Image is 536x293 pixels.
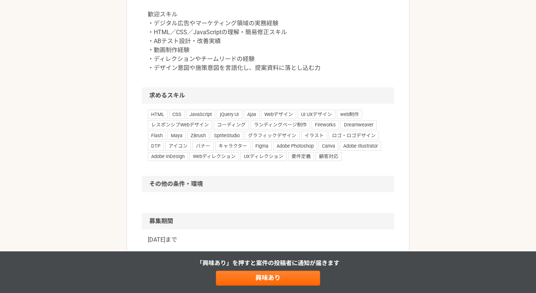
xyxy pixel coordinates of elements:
span: 要件定義 [288,152,314,161]
span: DTP [148,141,164,150]
span: Flash [148,131,166,140]
span: コーディング [214,120,249,129]
span: Canva [319,141,338,150]
h2: その他の条件・環境 [142,176,394,192]
span: 顧客対応 [316,152,342,161]
p: [DATE]まで [148,235,388,244]
span: web制作 [337,110,362,119]
span: Maya [167,131,186,140]
span: レスポンシブWebデザイン [148,120,212,129]
h2: 求めるスキル [142,87,394,104]
span: UI UXデザイン [298,110,335,119]
span: CSS [169,110,185,119]
span: JavaScript [186,110,215,119]
span: アイコン [165,141,191,150]
h2: 募集期間 [142,213,394,229]
span: Adobe Photoshop [273,141,317,150]
span: ランディングページ制作 [251,120,310,129]
span: Webディレクション [189,152,239,161]
span: ロゴ・ロゴデザイン [329,131,379,140]
span: Webデザイン [261,110,296,119]
span: Ajax [244,110,259,119]
span: Adobe InDesign [148,152,188,161]
span: イラスト [301,131,327,140]
span: グラフィックデザイン [245,131,300,140]
span: Adobe Illustrator [340,141,381,150]
span: Fireworks [312,120,339,129]
span: Figma [252,141,272,150]
a: 興味あり [216,271,320,286]
p: 「興味あり」を押すと 案件の投稿者に通知が届きます [197,259,339,268]
span: HTML [148,110,167,119]
span: ZBrush [187,131,209,140]
span: jQuery UI [217,110,242,119]
span: Dreamweaver [341,120,377,129]
span: SpriteStudio [211,131,243,140]
span: バナー [192,141,214,150]
span: UXディレクション [240,152,287,161]
span: キャラクター [215,141,251,150]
